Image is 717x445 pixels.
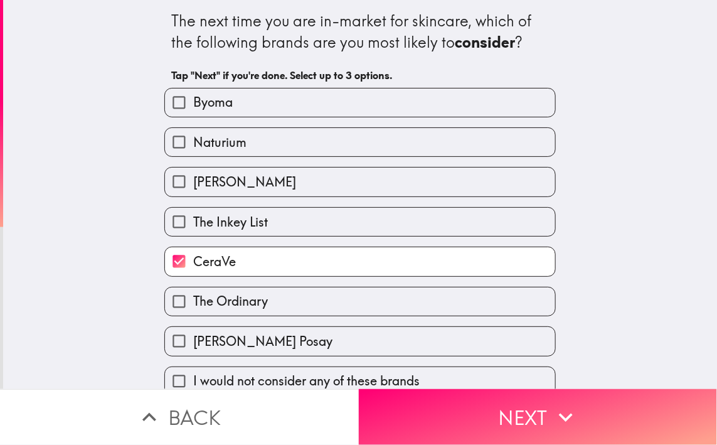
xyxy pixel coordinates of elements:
button: Naturium [165,128,555,156]
div: The next time you are in-market for skincare, which of the following brands are you most likely to ? [171,11,549,53]
span: The Inkey List [193,213,268,231]
span: I would not consider any of these brands [193,372,420,390]
button: [PERSON_NAME] [165,168,555,196]
button: I would not consider any of these brands [165,367,555,395]
b: consider [455,33,515,51]
h6: Tap "Next" if you're done. Select up to 3 options. [171,68,549,82]
span: CeraVe [193,253,236,271]
button: Byoma [165,88,555,117]
span: [PERSON_NAME] [193,173,296,191]
button: The Inkey List [165,208,555,236]
button: CeraVe [165,247,555,276]
span: [PERSON_NAME] Posay [193,333,332,350]
span: The Ordinary [193,292,268,310]
button: [PERSON_NAME] Posay [165,327,555,355]
span: Byoma [193,94,233,111]
span: Naturium [193,134,247,151]
button: The Ordinary [165,287,555,316]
